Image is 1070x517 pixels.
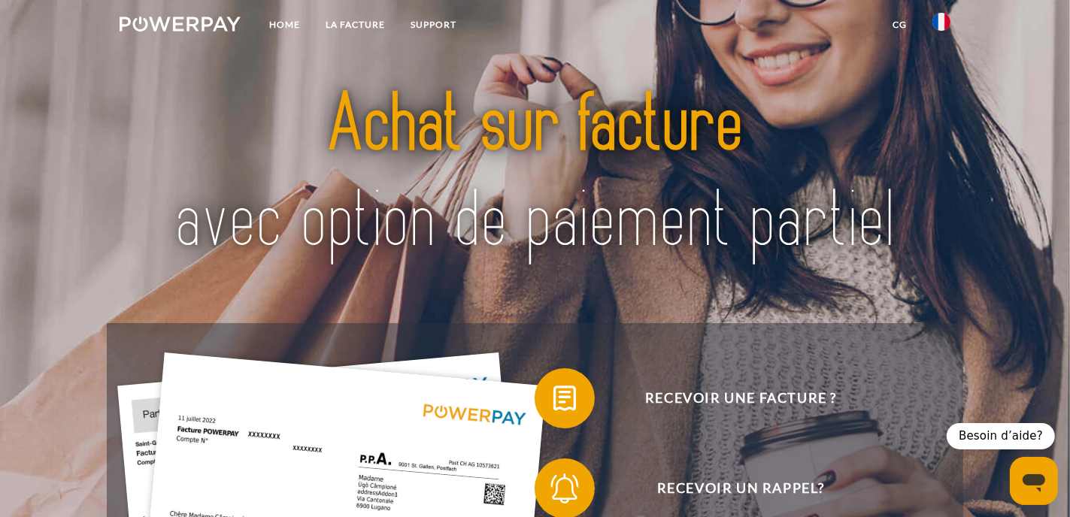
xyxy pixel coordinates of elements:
[535,368,926,428] button: Recevoir une facture ?
[398,11,469,38] a: Support
[256,11,313,38] a: Home
[161,52,910,295] img: title-powerpay_fr.svg
[546,379,583,417] img: qb_bill.svg
[546,470,583,507] img: qb_bell.svg
[947,423,1055,449] div: Besoin d’aide?
[120,17,241,32] img: logo-powerpay-white.svg
[880,11,920,38] a: CG
[313,11,398,38] a: LA FACTURE
[932,13,950,31] img: fr
[556,368,925,428] span: Recevoir une facture ?
[1010,457,1058,505] iframe: Bouton de lancement de la fenêtre de messagerie, conversation en cours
